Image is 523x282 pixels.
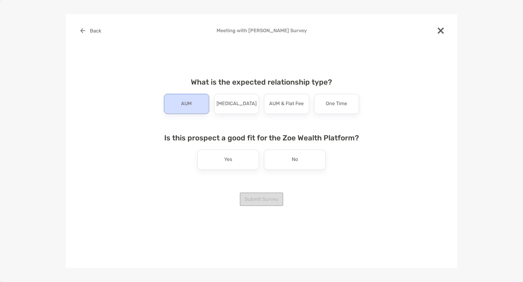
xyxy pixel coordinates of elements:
[326,99,347,109] p: One Time
[80,28,85,33] img: button icon
[292,155,298,165] p: No
[76,28,447,33] h4: Meeting with [PERSON_NAME] Survey
[159,134,364,142] h4: Is this prospect a good fit for the Zoe Wealth Platform?
[438,28,444,34] img: close modal
[76,24,106,37] button: Back
[224,155,232,165] p: Yes
[159,78,364,86] h4: What is the expected relationship type?
[181,99,192,109] p: AUM
[217,99,257,109] p: [MEDICAL_DATA]
[269,99,304,109] p: AUM & Flat Fee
